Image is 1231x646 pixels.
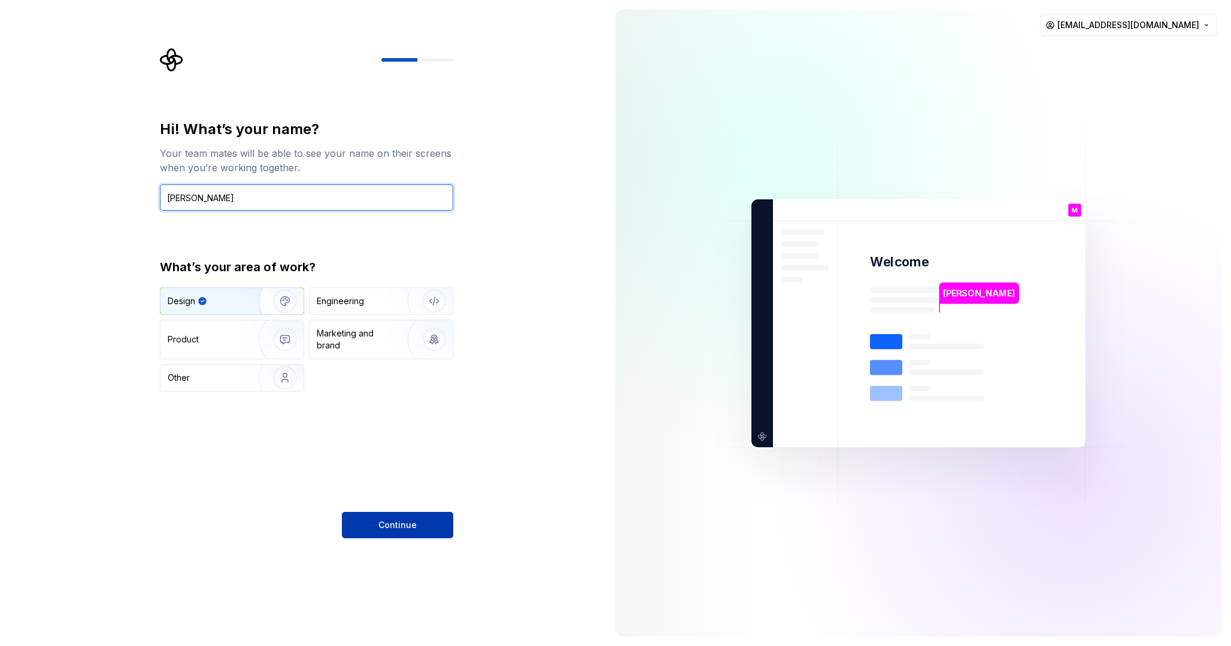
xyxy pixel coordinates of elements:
div: Design [168,295,195,307]
div: Engineering [317,295,364,307]
div: Other [168,372,190,384]
div: Product [168,333,199,345]
p: Welcome [870,253,929,271]
input: Han Solo [160,184,453,211]
button: [EMAIL_ADDRESS][DOMAIN_NAME] [1040,14,1217,36]
span: [EMAIL_ADDRESS][DOMAIN_NAME] [1057,19,1199,31]
svg: Supernova Logo [160,48,184,72]
span: Continue [378,519,417,531]
div: Your team mates will be able to see your name on their screens when you’re working together. [160,146,453,175]
p: M [1072,207,1078,213]
p: [PERSON_NAME] [943,286,1015,299]
button: Continue [342,512,453,538]
div: Marketing and brand [317,327,398,351]
div: Hi! What’s your name? [160,120,453,139]
div: What’s your area of work? [160,259,453,275]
